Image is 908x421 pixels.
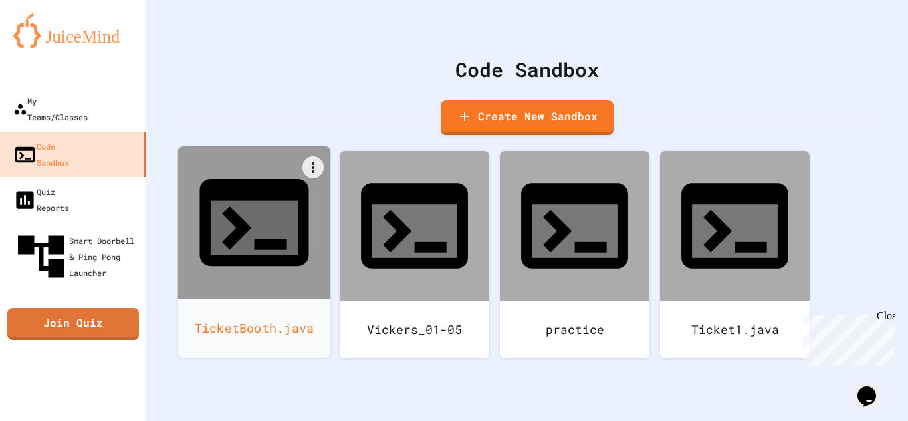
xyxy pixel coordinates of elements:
div: My Teams/Classes [13,93,88,125]
div: TicketBooth.java [178,299,331,358]
div: practice [500,301,649,358]
iframe: chat widget [798,310,895,366]
div: Smart Doorbell & Ping Pong Launcher [13,229,141,285]
a: TicketBooth.java [178,146,331,358]
a: Vickers_01-05 [340,151,489,358]
div: Code Sandbox [13,138,69,170]
div: Quiz Reports [13,184,69,215]
iframe: chat widget [852,368,895,408]
div: Vickers_01-05 [340,301,489,358]
a: Join Quiz [7,308,139,340]
a: Ticket1.java [660,151,810,358]
img: logo-orange.svg [13,13,133,48]
a: practice [500,151,649,358]
div: Ticket1.java [660,301,810,358]
div: Chat with us now!Close [5,5,92,84]
a: Create New Sandbox [441,100,614,135]
div: Code Sandbox [179,55,875,84]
